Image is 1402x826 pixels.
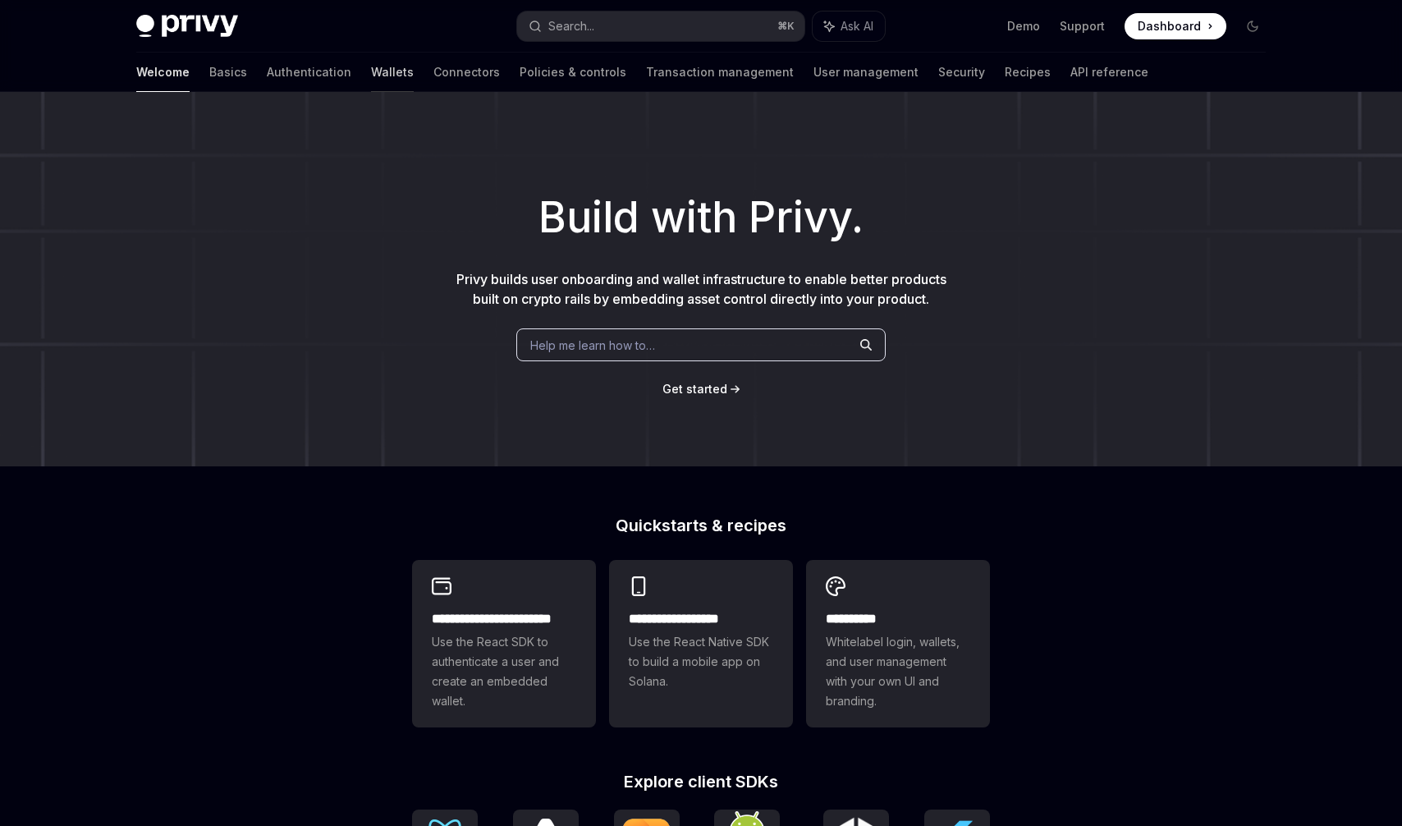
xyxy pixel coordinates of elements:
button: Toggle dark mode [1239,13,1266,39]
span: Whitelabel login, wallets, and user management with your own UI and branding. [826,632,970,711]
div: Search... [548,16,594,36]
a: Connectors [433,53,500,92]
a: Welcome [136,53,190,92]
a: Policies & controls [520,53,626,92]
a: Transaction management [646,53,794,92]
a: Basics [209,53,247,92]
img: dark logo [136,15,238,38]
span: ⌘ K [777,20,795,33]
span: Dashboard [1138,18,1201,34]
a: API reference [1070,53,1148,92]
h2: Explore client SDKs [412,773,990,790]
span: Use the React Native SDK to build a mobile app on Solana. [629,632,773,691]
a: Support [1060,18,1105,34]
span: Get started [662,382,727,396]
span: Help me learn how to… [530,337,655,354]
button: Search...⌘K [517,11,804,41]
a: User management [813,53,919,92]
a: Authentication [267,53,351,92]
a: Security [938,53,985,92]
a: Demo [1007,18,1040,34]
span: Ask AI [841,18,873,34]
a: Wallets [371,53,414,92]
h2: Quickstarts & recipes [412,517,990,534]
a: **** **** **** ***Use the React Native SDK to build a mobile app on Solana. [609,560,793,727]
span: Privy builds user onboarding and wallet infrastructure to enable better products built on crypto ... [456,271,946,307]
a: **** *****Whitelabel login, wallets, and user management with your own UI and branding. [806,560,990,727]
h1: Build with Privy. [26,186,1376,250]
a: Get started [662,381,727,397]
a: Dashboard [1125,13,1226,39]
span: Use the React SDK to authenticate a user and create an embedded wallet. [432,632,576,711]
a: Recipes [1005,53,1051,92]
button: Ask AI [813,11,885,41]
